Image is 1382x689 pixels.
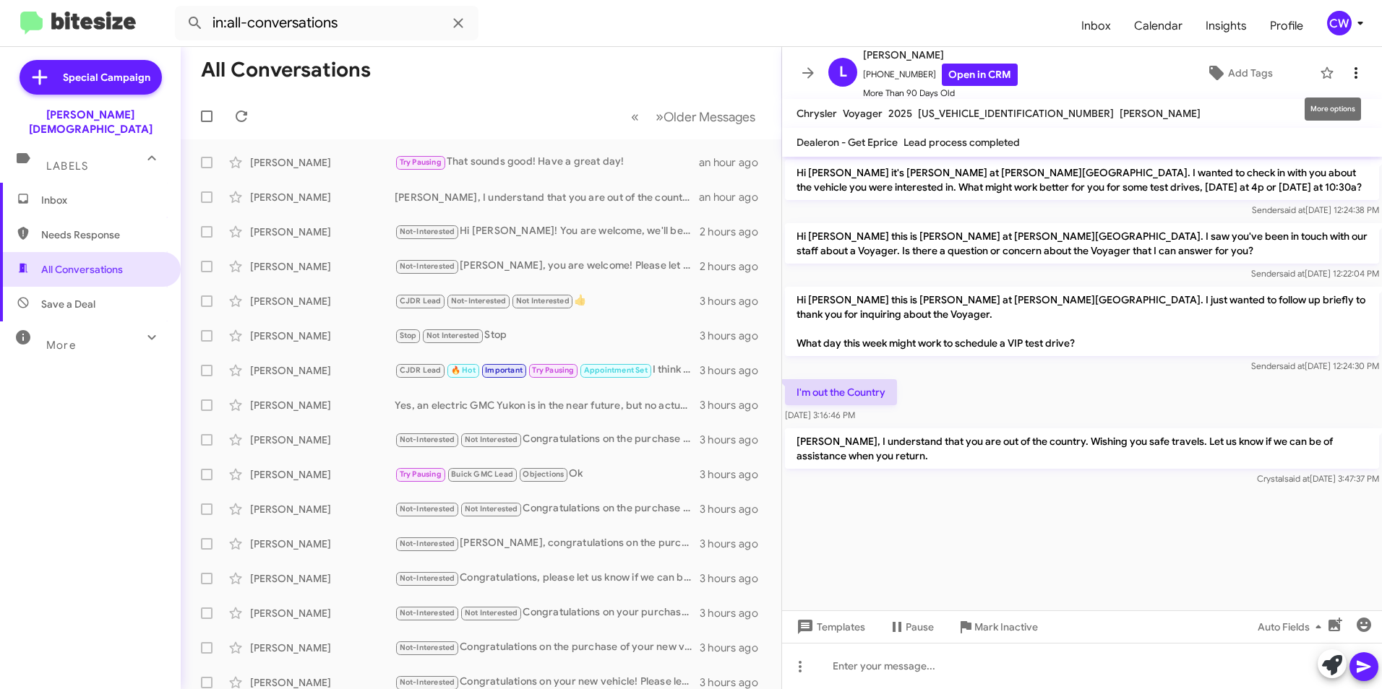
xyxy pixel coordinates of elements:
div: Congratulations, please let us know if we can be of assistance in the future. [395,570,700,586]
span: Not Interested [465,435,518,444]
div: Congratulations on the purchase of your new vehicle! Please let us know if we can be of assistanc... [395,431,700,448]
span: CJDR Lead [400,296,442,305]
span: said at [1279,360,1305,371]
div: [PERSON_NAME] [250,225,395,239]
span: Not-Interested [400,573,455,583]
span: [US_VEHICLE_IDENTIFICATION_NUMBER] [918,107,1114,120]
div: [PERSON_NAME] [250,190,395,204]
span: Crystal [DATE] 3:47:37 PM [1257,473,1379,484]
button: Mark Inactive [945,614,1050,640]
span: Important [485,365,523,375]
span: Add Tags [1228,60,1273,86]
p: Hi [PERSON_NAME] this is [PERSON_NAME] at [PERSON_NAME][GEOGRAPHIC_DATA]. I just wanted to follow... [785,287,1379,356]
span: Try Pausing [400,469,442,479]
div: 2 hours ago [700,225,770,239]
div: 2 hours ago [700,259,770,274]
span: Needs Response [41,227,164,242]
div: 3 hours ago [700,467,770,482]
span: Not-Interested [400,608,455,617]
div: an hour ago [699,155,770,170]
span: 2025 [888,107,912,120]
span: Not Interested [465,608,518,617]
span: Lead process completed [904,136,1020,149]
span: Try Pausing [400,157,442,167]
button: Next [647,102,764,131]
button: Auto Fields [1246,614,1339,640]
div: I think that it would be best to get your Jeep scheduled back in for service on whatever day and ... [395,362,700,378]
span: Templates [794,614,865,640]
span: » [656,108,664,126]
div: Congratulations on the purchase of your new vehicle! Please let us know if we can be of assistanc... [395,639,700,656]
span: Buick GMC Lead [451,469,513,479]
span: Inbox [41,193,164,207]
span: Not-Interested [400,261,455,271]
div: [PERSON_NAME] [250,329,395,343]
div: 3 hours ago [700,398,770,412]
span: Not-Interested [400,504,455,513]
div: [PERSON_NAME], I understand that you are out of the country. Wishing you safe travels. Let us kno... [395,190,699,204]
span: Not-Interested [400,435,455,444]
div: [PERSON_NAME] [250,606,395,620]
span: Insights [1194,5,1258,47]
div: Stop [395,327,700,344]
span: Objections [523,469,564,479]
p: Hi [PERSON_NAME] this is [PERSON_NAME] at [PERSON_NAME][GEOGRAPHIC_DATA]. I saw you've been in to... [785,223,1379,264]
div: [PERSON_NAME] [250,467,395,482]
div: [PERSON_NAME] [250,294,395,308]
span: Not-Interested [400,539,455,548]
span: Not Interested [465,504,518,513]
div: 3 hours ago [700,641,770,655]
span: Stop [400,331,417,340]
span: Try Pausing [532,365,574,375]
span: Not Interested [516,296,570,305]
span: Not-Interested [400,677,455,687]
div: 3 hours ago [700,606,770,620]
span: Sender [DATE] 12:24:30 PM [1251,360,1379,371]
div: an hour ago [699,190,770,204]
span: Auto Fields [1258,614,1327,640]
span: Not-Interested [451,296,507,305]
div: [PERSON_NAME] [250,433,395,447]
span: CJDR Lead [400,365,442,375]
div: 3 hours ago [700,537,770,551]
div: [PERSON_NAME], congratulations on the purchase of your Volvo! Please let me know if we can help i... [395,535,700,552]
button: CW [1315,11,1366,35]
div: [PERSON_NAME], you are welcome! Please let us know if we can be of assistance in the future. [395,258,700,274]
div: 👍 [395,292,700,309]
span: L [839,61,847,84]
span: Mark Inactive [974,614,1038,640]
a: Special Campaign [20,60,162,95]
p: [PERSON_NAME], I understand that you are out of the country. Wishing you safe travels. Let us kno... [785,428,1379,469]
span: [PERSON_NAME] [1120,107,1201,120]
input: Search [175,6,478,40]
button: Pause [877,614,945,640]
span: Not-Interested [400,227,455,236]
div: Ok [395,466,700,482]
span: Not Interested [426,331,480,340]
span: More [46,339,76,352]
div: Hi [PERSON_NAME]! You are welcome, we'll be here when you are ready. [395,223,700,240]
span: « [631,108,639,126]
span: Appointment Set [584,365,648,375]
div: Congratulations on the purchase of your new vehicle! Please let us know how we can be of assistan... [395,500,700,517]
a: Open in CRM [942,64,1018,86]
span: Sender [DATE] 12:22:04 PM [1251,268,1379,279]
a: Profile [1258,5,1315,47]
span: [PERSON_NAME] [863,46,1018,64]
div: [PERSON_NAME] [250,537,395,551]
span: [DATE] 3:16:46 PM [785,409,855,420]
span: Pause [906,614,934,640]
div: That sounds good! Have a great day! [395,154,699,170]
a: Inbox [1070,5,1123,47]
div: 3 hours ago [700,294,770,308]
span: said at [1279,268,1305,279]
div: Congratulations on your purchase! Please let us know if we can be of assistance in the future. [395,604,700,621]
a: Calendar [1123,5,1194,47]
span: Sender [DATE] 12:24:38 PM [1252,204,1379,215]
span: Chrysler [797,107,837,120]
div: More options [1305,97,1361,121]
div: Yes, an electric GMC Yukon is in the near future, but no actual release date. [395,398,700,412]
span: said at [1284,473,1310,484]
